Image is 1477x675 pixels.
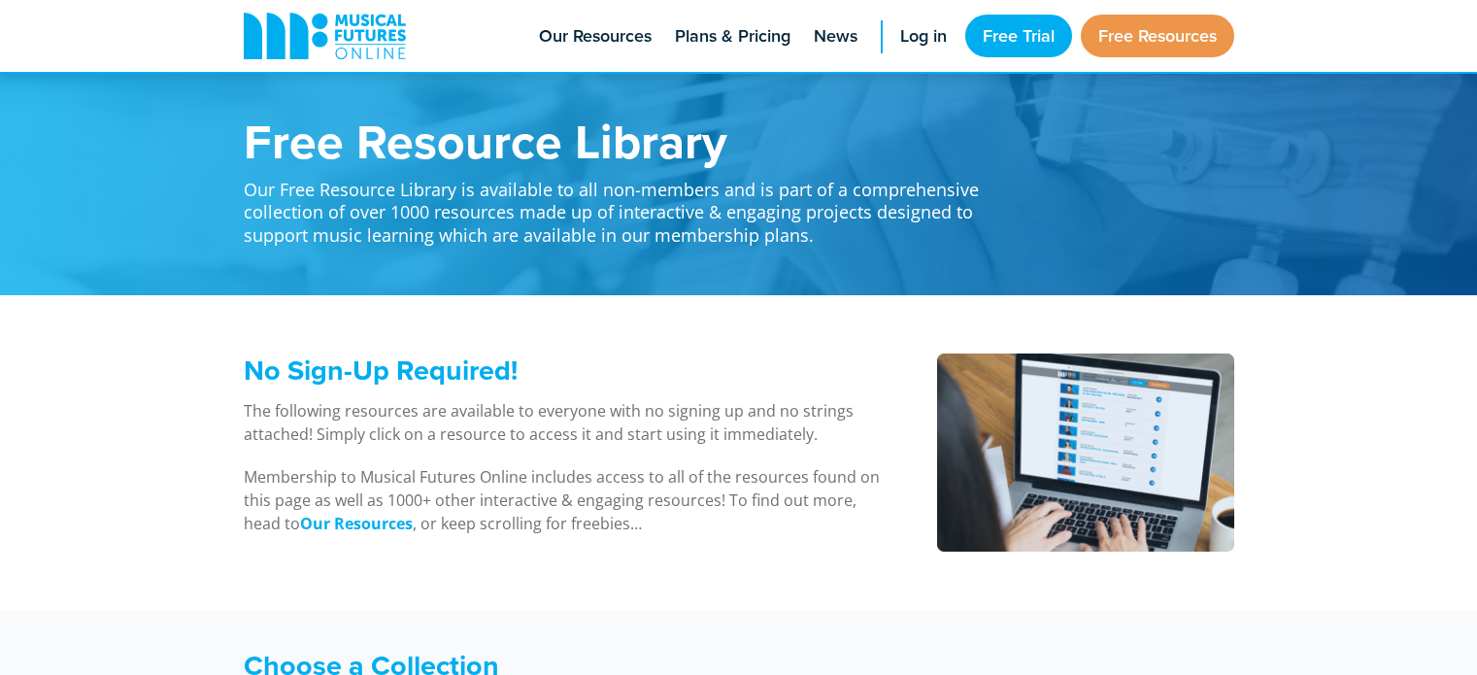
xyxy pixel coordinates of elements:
span: Our Resources [539,23,652,50]
h1: Free Resource Library [244,117,1001,165]
a: Our Resources [300,513,413,535]
a: Free Trial [965,15,1072,57]
p: Membership to Musical Futures Online includes access to all of the resources found on this page a... [244,465,888,535]
span: No Sign-Up Required! [244,350,518,390]
span: News [814,23,857,50]
p: The following resources are available to everyone with no signing up and no strings attached! Sim... [244,399,888,446]
strong: Our Resources [300,513,413,534]
span: Log in [900,23,947,50]
span: Plans & Pricing [675,23,790,50]
p: Our Free Resource Library is available to all non-members and is part of a comprehensive collecti... [244,165,1001,247]
a: Free Resources [1081,15,1234,57]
